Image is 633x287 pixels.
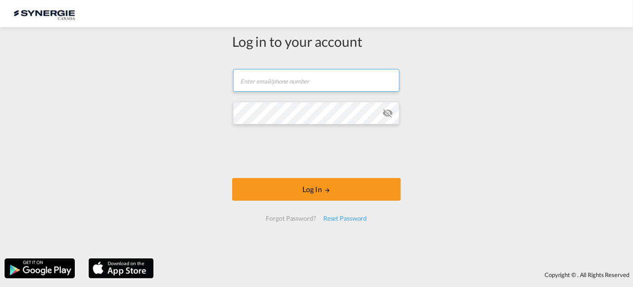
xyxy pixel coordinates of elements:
img: 1f56c880d42311ef80fc7dca854c8e59.png [14,4,75,24]
img: google.png [4,257,76,279]
img: apple.png [88,257,155,279]
md-icon: icon-eye-off [382,108,393,119]
input: Enter email/phone number [233,69,399,92]
div: Log in to your account [232,32,401,51]
iframe: reCAPTCHA [248,134,385,169]
div: Copyright © . All Rights Reserved [158,267,633,282]
div: Forgot Password? [262,210,319,227]
button: LOGIN [232,178,401,201]
div: Reset Password [320,210,371,227]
